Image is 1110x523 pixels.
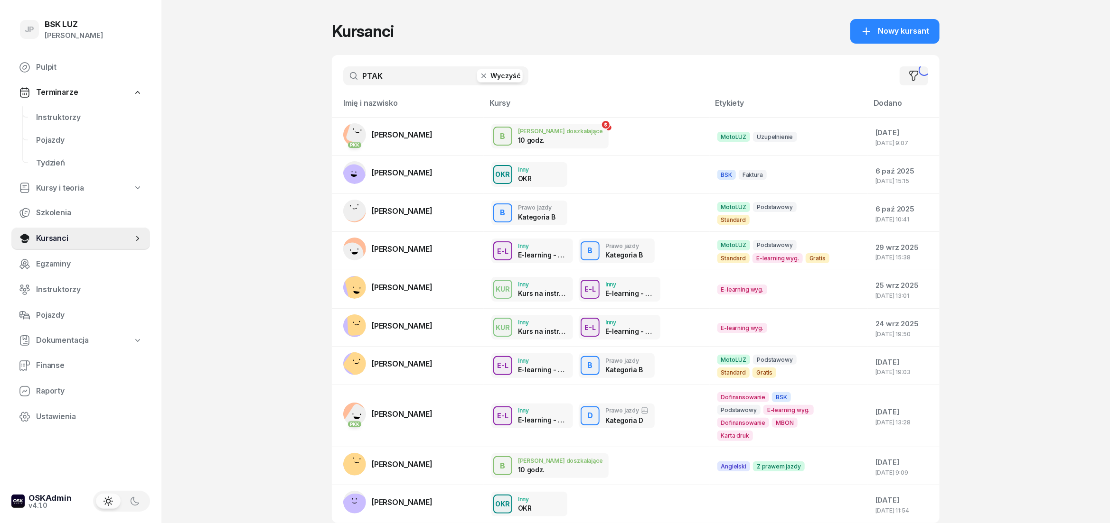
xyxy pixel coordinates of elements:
[492,321,514,333] div: KUR
[875,178,932,184] div: [DATE] 15:15
[36,334,89,347] span: Dokumentacja
[36,385,142,397] span: Raporty
[45,29,103,42] div: [PERSON_NAME]
[343,491,433,514] a: [PERSON_NAME]
[493,165,512,184] button: OKR
[372,321,433,330] span: [PERSON_NAME]
[875,494,932,506] div: [DATE]
[717,240,751,250] span: MotoLUZ
[717,367,750,377] span: Standard
[493,356,512,375] button: E-L
[372,130,433,139] span: [PERSON_NAME]
[605,358,643,364] div: Prawo jazdy
[518,327,567,335] div: Kurs na instruktora
[28,494,72,502] div: OSKAdmin
[11,304,150,327] a: Pojazdy
[492,498,514,510] div: OKR
[717,405,761,415] span: Podstawowy
[372,168,433,177] span: [PERSON_NAME]
[753,367,776,377] span: Gratis
[36,359,142,372] span: Finanse
[36,111,142,124] span: Instruktorzy
[518,496,532,502] div: Inny
[36,258,142,270] span: Egzaminy
[875,331,932,337] div: [DATE] 19:50
[372,497,433,507] span: [PERSON_NAME]
[875,406,932,418] div: [DATE]
[497,205,509,221] div: B
[806,253,829,263] span: Gratis
[518,366,567,374] div: E-learning - 90 dni
[11,495,25,508] img: logo-xs-dark@2x.png
[343,123,433,146] a: PKK[PERSON_NAME]
[739,170,767,180] span: Faktura
[36,411,142,423] span: Ustawienia
[518,251,567,259] div: E-learning - 90 dni
[343,352,433,375] a: [PERSON_NAME]
[581,318,600,337] button: E-L
[28,129,150,152] a: Pojazdy
[605,366,643,374] div: Kategoria B
[493,203,512,222] button: B
[772,418,797,428] span: MBON
[518,128,603,134] div: [PERSON_NAME] doszkalające
[605,407,649,414] div: Prawo jazdy
[11,330,150,351] a: Dokumentacja
[875,165,932,177] div: 6 paź 2025
[717,170,736,180] span: BSK
[518,358,567,364] div: Inny
[493,245,512,257] div: E-L
[332,97,484,117] th: Imię i nazwisko
[581,406,600,425] button: D
[875,507,932,514] div: [DATE] 11:54
[25,26,35,34] span: JP
[332,23,394,40] h1: Kursanci
[372,359,433,368] span: [PERSON_NAME]
[518,416,567,424] div: E-learning - 90 dni
[497,128,509,145] div: B
[875,279,932,292] div: 25 wrz 2025
[581,321,600,333] div: E-L
[581,283,600,295] div: E-L
[875,318,932,330] div: 24 wrz 2025
[11,82,150,103] a: Terminarze
[493,280,512,299] button: KUR
[717,202,751,212] span: MotoLUZ
[875,140,932,146] div: [DATE] 9:07
[605,327,655,335] div: E-learning - 90 dni
[493,456,512,475] button: B
[518,174,532,183] div: OKR
[477,69,523,83] button: Wyczyść
[850,19,940,44] button: Nowy kursant
[717,418,770,428] span: Dofinansowanie
[605,319,655,325] div: Inny
[518,319,567,325] div: Inny
[875,293,932,299] div: [DATE] 13:01
[717,284,768,294] span: E-learning wyg.
[875,254,932,260] div: [DATE] 15:38
[492,283,514,295] div: KUR
[493,241,512,260] button: E-L
[11,380,150,403] a: Raporty
[875,241,932,254] div: 29 wrz 2025
[484,97,710,117] th: Kursy
[492,168,514,180] div: OKR
[518,289,567,297] div: Kurs na instruktora
[11,253,150,275] a: Egzaminy
[36,157,142,169] span: Tydzień
[868,97,940,117] th: Dodano
[348,421,362,427] div: PKK
[753,202,796,212] span: Podstawowy
[343,161,433,184] a: [PERSON_NAME]
[717,355,751,365] span: MotoLUZ
[493,318,512,337] button: KUR
[28,106,150,129] a: Instruktorzy
[11,354,150,377] a: Finanse
[493,410,512,422] div: E-L
[581,280,600,299] button: E-L
[875,369,932,375] div: [DATE] 19:03
[518,281,567,287] div: Inny
[36,182,84,194] span: Kursy i teoria
[518,466,567,474] div: 10 godz.
[605,416,649,424] div: Kategoria D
